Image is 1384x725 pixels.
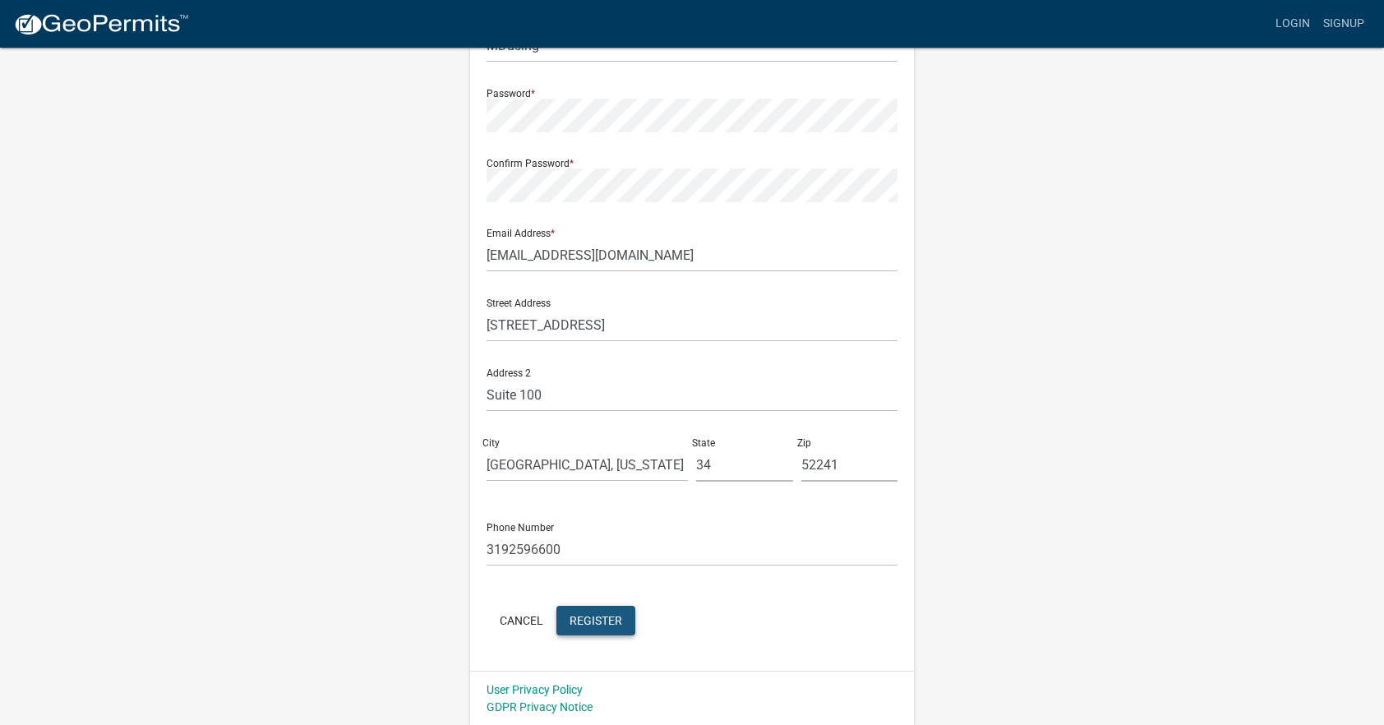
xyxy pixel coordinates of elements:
button: Register [556,606,635,635]
a: Login [1269,8,1317,39]
a: Signup [1317,8,1371,39]
a: GDPR Privacy Notice [487,700,593,713]
button: Cancel [487,606,556,635]
a: User Privacy Policy [487,683,583,696]
span: Register [570,613,622,626]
